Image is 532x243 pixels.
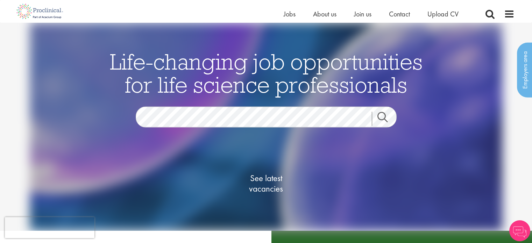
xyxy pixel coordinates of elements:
[313,9,336,19] a: About us
[231,173,301,194] span: See latest vacancies
[110,48,423,99] span: Life-changing job opportunities for life science professionals
[231,145,301,222] a: See latestvacancies
[5,217,94,238] iframe: reCAPTCHA
[427,9,459,19] a: Upload CV
[354,9,371,19] a: Join us
[389,9,410,19] a: Contact
[284,9,296,19] a: Jobs
[509,220,530,241] img: Chatbot
[30,23,503,231] img: candidate home
[372,112,402,126] a: Job search submit button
